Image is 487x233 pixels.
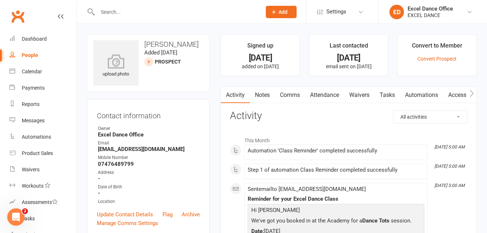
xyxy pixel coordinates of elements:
[408,12,453,19] div: EXCEL DANCE
[9,129,77,145] a: Automations
[22,216,35,221] div: Tasks
[22,199,58,205] div: Assessments
[248,167,424,173] div: Step 1 of automation Class Reminder completed successfully
[391,217,412,224] span: session.
[9,7,27,25] a: Clubworx
[155,59,181,65] snap: prospect
[98,146,200,152] strong: [EMAIL_ADDRESS][DOMAIN_NAME]
[22,208,28,214] span: 2
[275,87,305,103] a: Comms
[9,113,77,129] a: Messages
[266,6,297,18] button: Add
[434,183,465,188] i: [DATE] 5:00 AM
[227,54,293,62] div: [DATE]
[247,41,273,54] div: Signed up
[251,217,362,224] span: We've got you booked in at the Academy for a
[375,87,400,103] a: Tasks
[98,154,200,161] div: Mobile Number
[9,162,77,178] a: Waivers
[22,150,53,156] div: Product Sales
[22,167,40,172] div: Waivers
[250,87,275,103] a: Notes
[98,184,200,191] div: Date of Birth
[98,169,200,176] div: Address
[9,194,77,210] a: Assessments
[93,40,203,48] h3: [PERSON_NAME]
[305,87,344,103] a: Attendance
[95,7,256,17] input: Search...
[412,41,462,54] div: Convert to Member
[22,118,45,123] div: Messages
[227,64,293,69] p: added on [DATE]
[9,31,77,47] a: Dashboard
[9,178,77,194] a: Workouts
[221,87,250,103] a: Activity
[316,64,381,69] p: email sent on [DATE]
[22,134,51,140] div: Automations
[230,133,467,144] li: This Month
[98,161,200,167] strong: 07476489799
[248,148,424,154] div: Automation 'Class Reminder' completed successfully
[248,196,424,202] div: Reminder for your Excel Dance Class
[97,109,200,120] h3: Contact information
[98,125,200,132] div: Owner
[98,140,200,147] div: Email
[162,210,173,219] a: Flag
[434,144,465,150] i: [DATE] 5:00 AM
[22,36,47,42] div: Dashboard
[9,96,77,113] a: Reports
[278,9,288,15] span: Add
[98,190,200,196] strong: -
[98,198,200,205] div: Location
[97,219,158,228] a: Manage Comms Settings
[389,5,404,19] div: ED
[417,56,457,62] a: Convert Prospect
[9,47,77,64] a: People
[248,186,366,192] span: Sent email to [EMAIL_ADDRESS][DOMAIN_NAME]
[98,175,200,182] strong: -
[330,41,368,54] div: Last contacted
[97,210,153,219] a: Update Contact Details
[434,164,465,169] i: [DATE] 5:00 AM
[22,69,42,74] div: Calendar
[344,87,375,103] a: Waivers
[362,217,389,224] b: Dance Tots
[22,183,44,189] div: Workouts
[230,110,467,122] h3: Activity
[22,101,40,107] div: Reports
[22,85,45,91] div: Payments
[9,64,77,80] a: Calendar
[182,210,200,219] a: Archive
[9,210,77,227] a: Tasks
[408,5,453,12] div: Excel Dance Office
[249,206,422,216] p: Hi [PERSON_NAME]
[9,80,77,96] a: Payments
[316,54,381,62] div: [DATE]
[9,145,77,162] a: Product Sales
[7,208,25,226] iframe: Intercom live chat
[93,54,139,78] div: upload photo
[22,52,38,58] div: People
[98,131,200,138] strong: Excel Dance Office
[400,87,443,103] a: Automations
[326,4,346,20] span: Settings
[144,49,177,56] time: Added [DATE]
